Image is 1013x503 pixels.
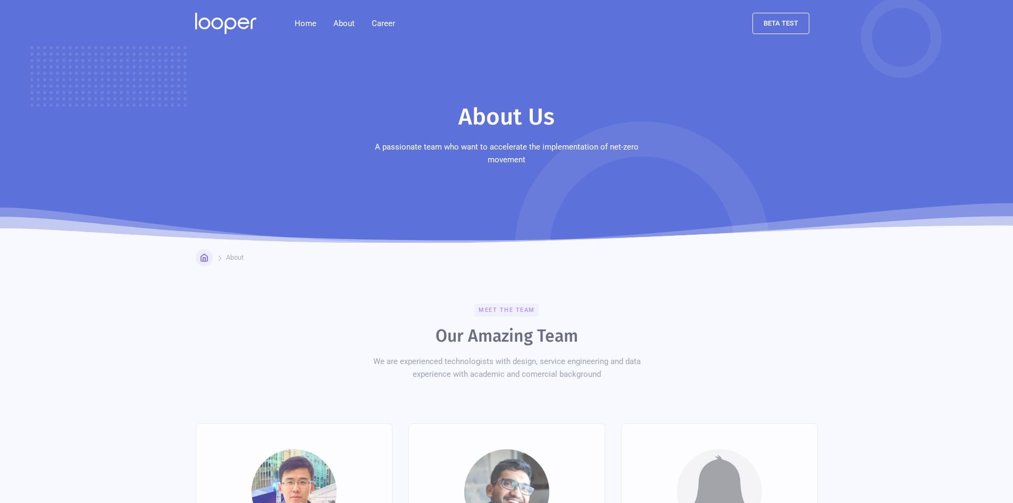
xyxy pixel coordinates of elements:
[325,13,363,34] div: About
[355,141,658,166] p: A passionate team who want to accelerate the implementation of net-zero movement
[355,355,658,381] div: We are experienced technologists with design, service engineering and data experience with academ...
[226,253,244,262] div: About
[196,249,213,266] a: Home
[333,17,355,30] div: About
[363,13,404,34] a: Career
[458,102,555,132] h1: About Us
[286,13,325,34] a: Home
[752,13,809,34] a: beta test
[436,325,578,347] h2: Our Amazing Team
[474,304,539,317] div: Meet the team
[212,253,230,262] div: Home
